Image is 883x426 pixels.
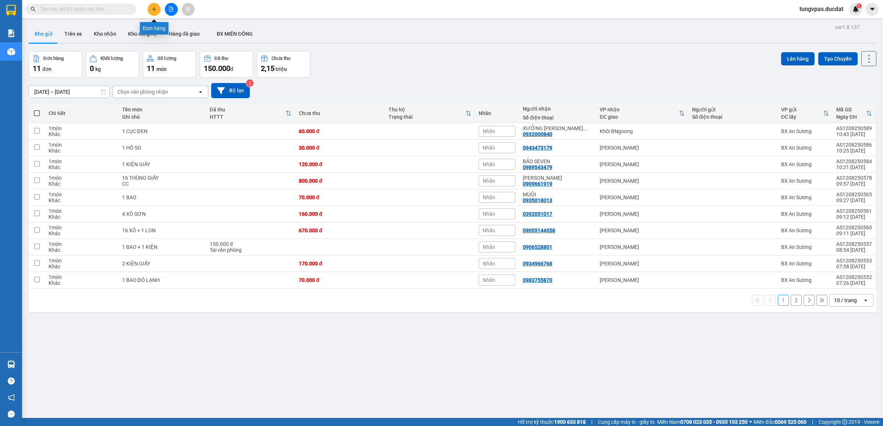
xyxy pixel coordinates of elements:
[206,104,295,123] th: Toggle SortBy
[775,419,806,425] strong: 0369 525 060
[835,23,860,31] div: ver 1.8.137
[781,228,829,233] div: BX An Sương
[781,145,829,151] div: BX An Sương
[692,114,774,120] div: Số điện thoại
[299,178,381,184] div: 800.000 đ
[122,107,202,112] div: Tên món
[100,56,123,61] div: Khối lượng
[600,261,685,266] div: [PERSON_NAME]
[483,178,495,184] span: Nhãn
[182,3,195,16] button: aim
[49,197,115,203] div: Khác
[777,104,833,123] th: Toggle SortBy
[483,277,495,283] span: Nhãn
[6,5,16,16] img: logo-vxr
[600,128,685,134] div: Khôi BNgoong
[842,419,847,425] span: copyright
[148,3,160,16] button: plus
[49,225,115,230] div: 1 món
[49,175,115,181] div: 1 món
[49,164,115,170] div: Khác
[49,110,115,116] div: Chi tiết
[29,86,109,98] input: Select a date range.
[49,258,115,264] div: 1 món
[836,258,872,264] div: AS1208250553
[122,145,202,151] div: 1 HỒ SO
[299,110,381,116] div: Chưa thu
[857,3,862,8] sup: 1
[33,64,41,73] span: 11
[518,418,586,426] span: Hỗ trợ kỹ thuật:
[836,181,872,187] div: 09:57 [DATE]
[781,114,823,120] div: ĐC lấy
[204,64,230,73] span: 150.000
[43,56,64,61] div: Đơn hàng
[836,274,872,280] div: AS1208250552
[834,297,857,304] div: 10 / trang
[42,66,52,72] span: đơn
[49,241,115,247] div: 1 món
[49,214,115,220] div: Khác
[866,3,879,16] button: caret-down
[29,51,82,78] button: Đơn hàng11đơn
[483,244,495,250] span: Nhãn
[836,214,872,220] div: 09:12 [DATE]
[299,228,381,233] div: 670.000 đ
[781,128,829,134] div: BX An Sương
[276,66,287,72] span: triệu
[523,277,552,283] div: 0983755870
[781,161,829,167] div: BX An Sương
[122,25,163,43] button: Kho công nợ
[49,181,115,187] div: Khác
[49,148,115,154] div: Khác
[781,261,829,266] div: BX An Sương
[794,4,849,14] span: tungvpas.ducdat
[122,181,202,187] div: CC
[836,158,872,164] div: AS1208250584
[272,56,290,61] div: Chưa thu
[781,107,823,112] div: VP gửi
[833,104,876,123] th: Toggle SortBy
[523,175,592,181] div: HOÀNG ANH
[210,107,286,112] div: Đã thu
[523,158,592,164] div: BẢO SEVEN
[781,52,815,65] button: Lên hàng
[483,161,495,167] span: Nhãn
[523,228,555,233] div: 09055144558
[389,107,465,112] div: Thu hộ
[836,114,866,120] div: Ngày ĐH
[523,197,552,203] div: 0935018013
[31,7,36,12] span: search
[523,211,552,217] div: 0392051017
[58,25,88,43] button: Trên xe
[95,66,101,72] span: kg
[523,115,592,121] div: Số điện thoại
[836,280,872,286] div: 07:26 [DATE]
[246,79,253,87] sup: 2
[210,247,291,253] div: Tại văn phòng
[523,145,552,151] div: 0943473179
[583,125,588,131] span: ...
[836,241,872,247] div: AS1208250557
[483,194,495,200] span: Nhãn
[483,228,495,233] span: Nhãn
[49,230,115,236] div: Khác
[600,228,685,233] div: [PERSON_NAME]
[8,377,15,384] span: question-circle
[600,277,685,283] div: [PERSON_NAME]
[523,106,592,112] div: Người nhận
[49,247,115,253] div: Khác
[483,145,495,151] span: Nhãn
[749,420,752,423] span: ⚪️
[257,51,310,78] button: Chưa thu2,15 triệu
[49,158,115,164] div: 1 món
[781,211,829,217] div: BX An Sương
[600,244,685,250] div: [PERSON_NAME]
[600,107,679,112] div: VP nhận
[836,225,872,230] div: AS1208250560
[169,7,174,12] span: file-add
[523,244,552,250] div: 0906528801
[863,297,869,303] svg: open
[40,5,127,13] input: Tìm tên, số ĐT hoặc mã đơn
[836,142,872,148] div: AS1208250586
